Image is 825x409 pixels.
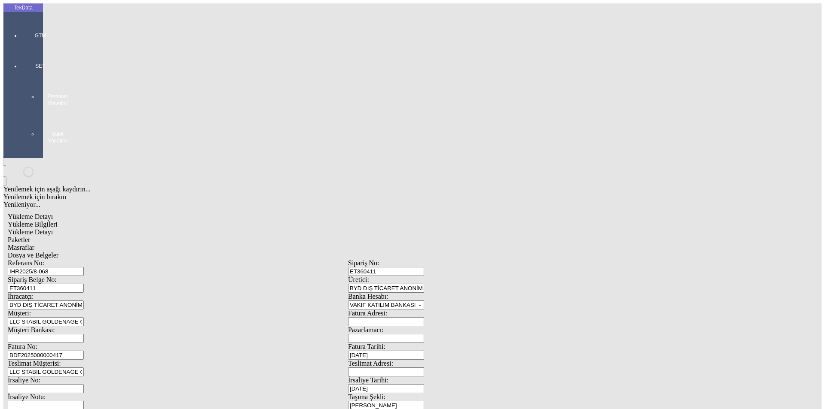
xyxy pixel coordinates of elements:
[8,213,53,220] span: Yükleme Detayı
[3,185,693,193] div: Yenilemek için aşağı kaydırın...
[8,236,30,243] span: Paketler
[348,343,385,350] span: Fatura Tarihi:
[348,376,388,384] span: İrsaliye Tarihi:
[27,32,53,39] span: GTM
[8,276,57,283] span: Sipariş Belge No:
[27,63,53,70] span: SET
[8,228,53,236] span: Yükleme Detayı
[348,309,387,317] span: Fatura Adresi:
[8,251,58,259] span: Dosya ve Belgeler
[8,309,31,317] span: Müşteri:
[45,130,70,144] span: Sabit Yönetimi
[348,393,385,400] span: Taşıma Şekli:
[8,326,55,333] span: Müşteri Bankası:
[348,326,384,333] span: Pazarlamacı:
[348,259,379,267] span: Sipariş No:
[8,393,46,400] span: İrsaliye Notu:
[348,276,369,283] span: Üretici:
[348,360,393,367] span: Teslimat Adresi:
[8,343,37,350] span: Fatura No:
[8,259,44,267] span: Referans No:
[45,93,70,107] span: Personel Yönetimi
[3,4,43,11] div: TekData
[8,293,34,300] span: İhracatçı:
[8,244,34,251] span: Masraflar
[348,293,388,300] span: Banka Hesabı:
[8,360,61,367] span: Teslimat Müşterisi:
[3,201,693,209] div: Yenileniyor...
[3,193,693,201] div: Yenilemek için bırakın
[8,221,58,228] span: Yükleme Bilgileri
[8,376,40,384] span: İrsaliye No:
